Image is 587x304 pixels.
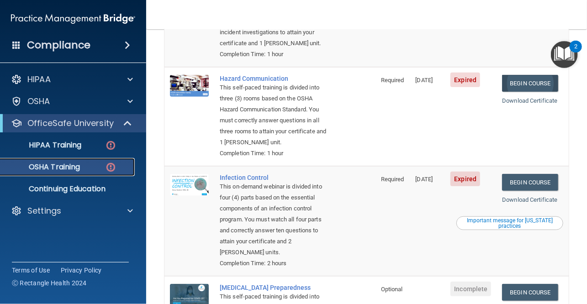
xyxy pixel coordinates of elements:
[6,184,131,194] p: Continuing Education
[381,176,404,183] span: Required
[429,242,576,279] iframe: Drift Widget Chat Controller
[220,174,330,181] a: Infection Control
[6,141,81,150] p: HIPAA Training
[220,258,330,269] div: Completion Time: 2 hours
[12,278,87,288] span: Ⓒ Rectangle Health 2024
[11,118,132,129] a: OfficeSafe University
[502,75,558,92] a: Begin Course
[105,162,116,173] img: danger-circle.6113f641.png
[220,181,330,258] div: This on-demand webinar is divided into four (4) parts based on the essential components of an inf...
[502,284,558,301] a: Begin Course
[502,174,558,191] a: Begin Course
[105,140,116,151] img: danger-circle.6113f641.png
[220,49,330,60] div: Completion Time: 1 hour
[27,205,61,216] p: Settings
[416,176,433,183] span: [DATE]
[27,118,114,129] p: OfficeSafe University
[11,205,133,216] a: Settings
[450,282,491,296] span: Incomplete
[381,77,404,84] span: Required
[456,216,563,230] button: Read this if you are a dental practitioner in the state of CA
[27,96,50,107] p: OSHA
[61,266,102,275] a: Privacy Policy
[450,172,480,186] span: Expired
[220,82,330,148] div: This self-paced training is divided into three (3) rooms based on the OSHA Hazard Communication S...
[12,266,50,275] a: Terms of Use
[458,218,562,229] div: Important message for [US_STATE] practices
[450,73,480,87] span: Expired
[220,75,330,82] a: Hazard Communication
[502,196,557,203] a: Download Certificate
[574,47,577,58] div: 2
[551,41,578,68] button: Open Resource Center, 2 new notifications
[220,148,330,159] div: Completion Time: 1 hour
[502,97,557,104] a: Download Certificate
[6,162,80,172] p: OSHA Training
[416,77,433,84] span: [DATE]
[11,96,133,107] a: OSHA
[11,74,133,85] a: HIPAA
[381,286,403,293] span: Optional
[220,284,330,291] a: [MEDICAL_DATA] Preparedness
[11,10,135,28] img: PMB logo
[27,74,51,85] p: HIPAA
[27,39,90,52] h4: Compliance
